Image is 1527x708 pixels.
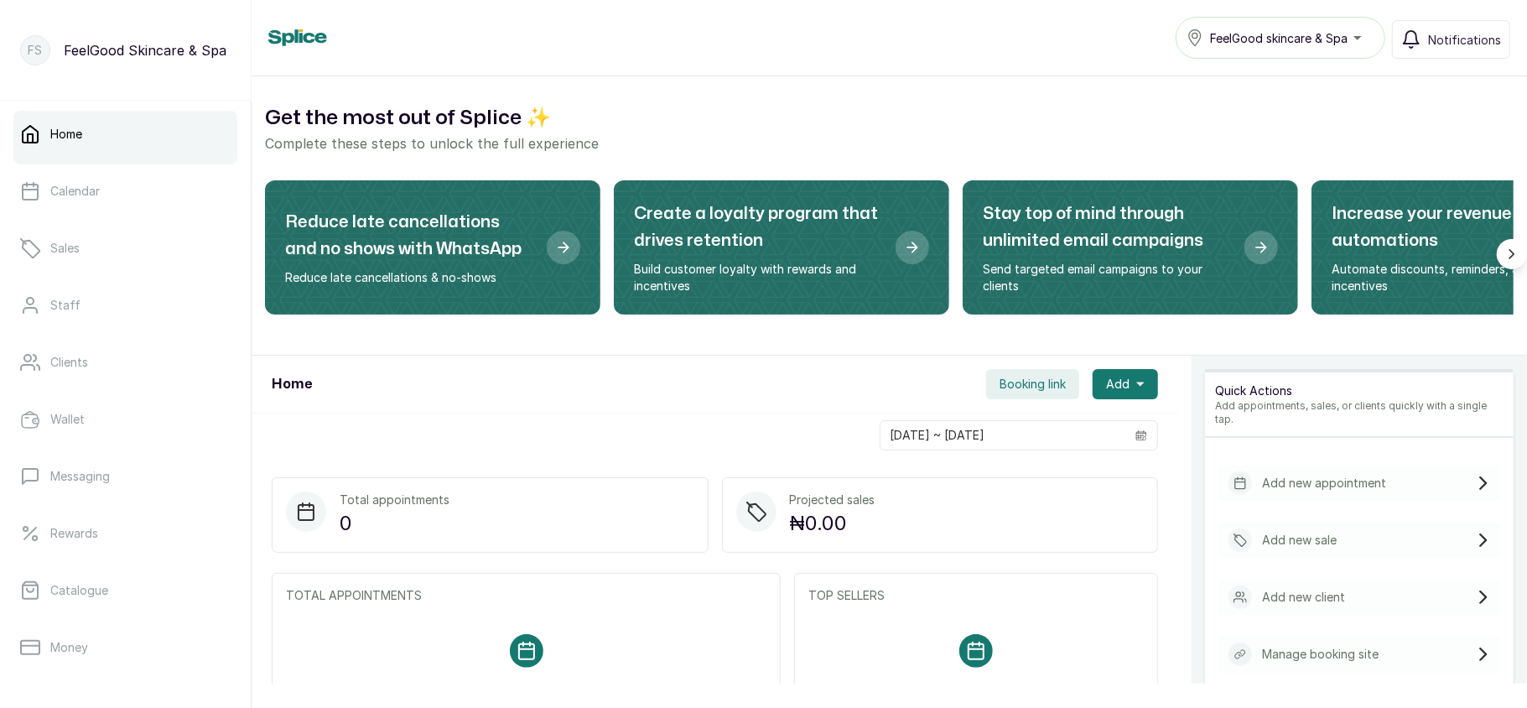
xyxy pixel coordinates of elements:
input: Select date [880,421,1125,450]
p: Projected sales [790,492,875,508]
h2: Create a loyalty program that drives retention [634,200,882,254]
p: FS [29,42,43,59]
button: Booking link [986,369,1079,399]
a: Wallet [13,396,237,443]
p: Money [50,639,88,656]
p: Wallet [50,411,85,428]
span: Notifications [1428,31,1501,49]
a: Staff [13,282,237,329]
p: Staff [50,297,81,314]
p: Add appointments, sales, or clients quickly with a single tap. [1215,399,1504,426]
p: TOP SELLERS [808,587,1144,604]
a: Sales [13,225,237,272]
button: Notifications [1392,20,1510,59]
p: Total appointments [340,492,449,508]
p: Quick Actions [1215,383,1504,399]
a: Home [13,111,237,158]
a: Messaging [13,453,237,500]
p: Complete these steps to unlock the full experience [265,133,1514,154]
p: Home [50,126,82,143]
p: TOTAL APPOINTMENTS [286,587,766,604]
p: Messaging [50,468,110,485]
span: Add [1106,376,1130,393]
a: Calendar [13,168,237,215]
p: FeelGood Skincare & Spa [64,40,226,60]
p: Clients [50,354,88,371]
p: Send targeted email campaigns to your clients [983,261,1231,294]
div: Stay top of mind through unlimited email campaigns [963,180,1298,315]
p: Catalogue [50,582,108,599]
p: Add new sale [1262,532,1337,549]
p: Rewards [50,525,98,542]
a: Clients [13,339,237,386]
div: Reduce late cancellations and no shows with WhatsApp [265,180,600,315]
p: Sales [50,240,80,257]
span: Booking link [1000,376,1066,393]
h2: Get the most out of Splice ✨ [265,103,1514,133]
p: Add new appointment [1262,475,1386,492]
a: Money [13,624,237,671]
button: FeelGood skincare & Spa [1176,17,1385,59]
a: Rewards [13,510,237,557]
button: Add [1093,369,1158,399]
div: Create a loyalty program that drives retention [614,180,949,315]
p: Build customer loyalty with rewards and incentives [634,261,882,294]
p: Calendar [50,183,100,200]
h1: Home [272,374,312,394]
p: Reduce late cancellations & no-shows [285,269,533,286]
h2: Stay top of mind through unlimited email campaigns [983,200,1231,254]
p: Add new client [1262,589,1345,606]
p: 0 [340,508,449,539]
a: Catalogue [13,567,237,614]
svg: calendar [1135,429,1147,441]
p: No appointments. Visit your calendar to add some appointments for [DATE] [314,668,739,698]
span: FeelGood skincare & Spa [1210,29,1348,47]
p: ₦0.00 [790,508,875,539]
p: Manage booking site [1262,646,1379,663]
h2: Reduce late cancellations and no shows with WhatsApp [285,209,533,263]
